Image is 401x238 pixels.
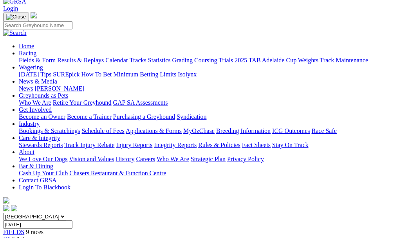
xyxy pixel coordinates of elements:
a: Bookings & Scratchings [19,127,80,134]
a: Applications & Forms [126,127,182,134]
a: Results & Replays [57,57,104,64]
div: News & Media [19,85,398,92]
a: Isolynx [178,71,197,78]
img: logo-grsa-white.png [3,197,9,203]
a: ICG Outcomes [272,127,310,134]
a: Become a Trainer [67,113,112,120]
a: Integrity Reports [154,142,197,148]
a: Weights [298,57,318,64]
a: Tracks [130,57,146,64]
a: Vision and Values [69,156,114,162]
a: Careers [136,156,155,162]
a: Who We Are [19,99,51,106]
a: History [116,156,134,162]
a: Fact Sheets [242,142,271,148]
a: Racing [19,50,36,56]
input: Search [3,21,72,29]
img: twitter.svg [11,205,17,211]
img: Search [3,29,27,36]
a: Track Injury Rebate [64,142,114,148]
a: Home [19,43,34,49]
a: News & Media [19,78,57,85]
a: We Love Our Dogs [19,156,67,162]
a: Rules & Policies [198,142,240,148]
a: Injury Reports [116,142,152,148]
a: Race Safe [311,127,336,134]
span: 9 races [26,229,43,235]
a: Purchasing a Greyhound [113,113,175,120]
input: Select date [3,220,72,229]
a: Statistics [148,57,171,64]
a: Strategic Plan [191,156,226,162]
a: [PERSON_NAME] [34,85,84,92]
img: Close [6,14,26,20]
button: Toggle navigation [3,13,29,21]
a: Minimum Betting Limits [113,71,176,78]
a: Stay On Track [272,142,308,148]
a: Track Maintenance [320,57,368,64]
a: Bar & Dining [19,163,53,169]
a: Coursing [194,57,217,64]
a: Contact GRSA [19,177,56,183]
a: FIELDS [3,229,24,235]
a: Trials [219,57,233,64]
div: Care & Integrity [19,142,398,149]
a: How To Bet [81,71,112,78]
a: MyOzChase [183,127,215,134]
img: facebook.svg [3,205,9,211]
a: [DATE] Tips [19,71,51,78]
div: Racing [19,57,398,64]
a: SUREpick [53,71,79,78]
a: Become an Owner [19,113,65,120]
a: Login To Blackbook [19,184,70,191]
a: Care & Integrity [19,134,60,141]
div: Bar & Dining [19,170,398,177]
a: News [19,85,33,92]
a: Stewards Reports [19,142,63,148]
a: Breeding Information [216,127,271,134]
a: Industry [19,120,40,127]
a: Grading [172,57,193,64]
a: Who We Are [157,156,189,162]
a: Greyhounds as Pets [19,92,68,99]
a: Privacy Policy [227,156,264,162]
div: Get Involved [19,113,398,120]
div: Greyhounds as Pets [19,99,398,106]
a: About [19,149,34,155]
a: GAP SA Assessments [113,99,168,106]
div: Wagering [19,71,398,78]
div: Industry [19,127,398,134]
a: Wagering [19,64,43,71]
img: logo-grsa-white.png [31,12,37,18]
a: Login [3,5,18,12]
a: Cash Up Your Club [19,170,68,176]
a: Schedule of Fees [81,127,124,134]
a: Syndication [177,113,206,120]
a: Fields & Form [19,57,56,64]
a: Calendar [105,57,128,64]
div: About [19,156,398,163]
a: Retire Your Greyhound [53,99,112,106]
a: Chasers Restaurant & Function Centre [69,170,166,176]
a: 2025 TAB Adelaide Cup [235,57,296,64]
a: Get Involved [19,106,52,113]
